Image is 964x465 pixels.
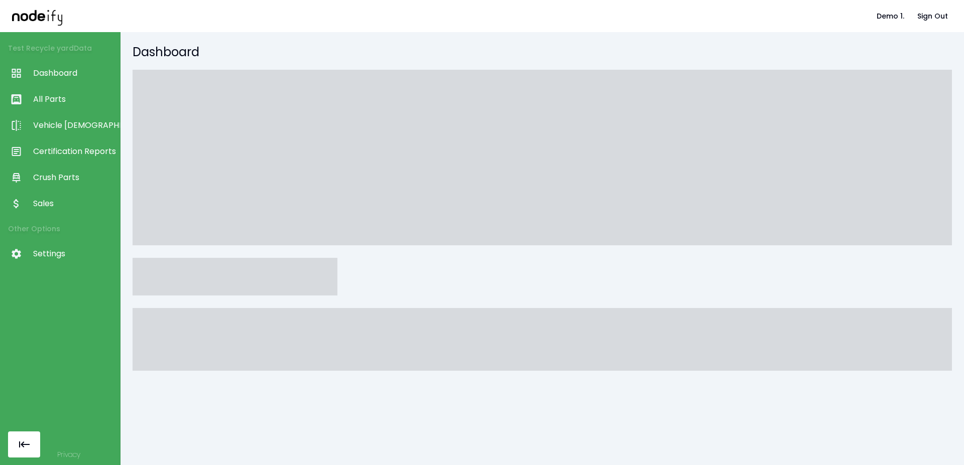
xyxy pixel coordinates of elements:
h5: Dashboard [133,44,952,60]
span: Dashboard [33,67,115,79]
button: Demo 1. [873,7,908,26]
span: All Parts [33,93,115,105]
span: Settings [33,248,115,260]
a: Privacy [57,449,80,459]
span: Sales [33,198,115,210]
span: Certification Reports [33,145,115,158]
span: Vehicle [DEMOGRAPHIC_DATA] [33,119,115,131]
span: Crush Parts [33,172,115,184]
button: Sign Out [913,7,952,26]
img: nodeify [12,7,62,25]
